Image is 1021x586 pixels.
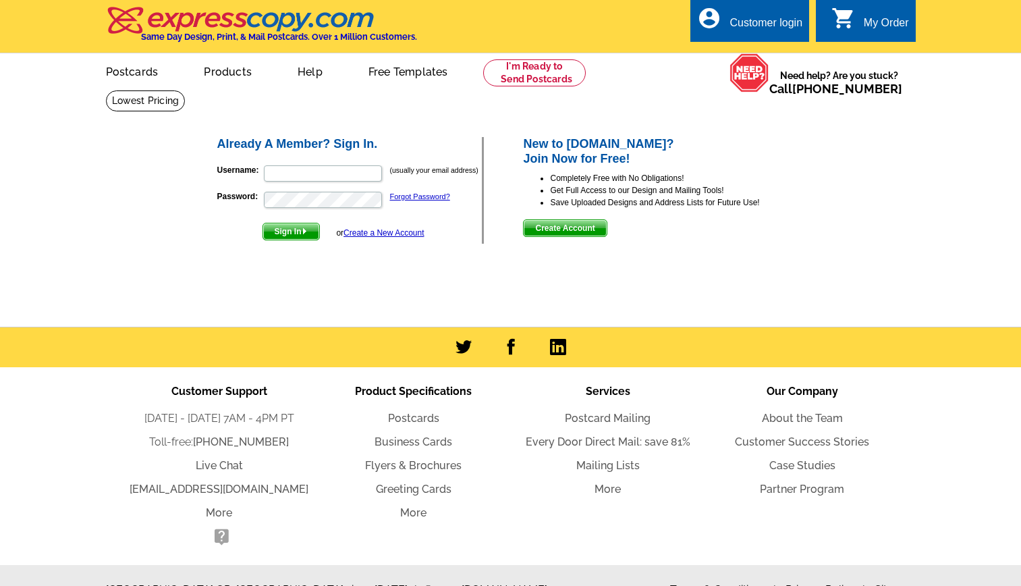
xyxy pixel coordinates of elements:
[276,55,344,86] a: Help
[697,6,721,30] i: account_circle
[376,483,451,496] a: Greeting Cards
[697,15,802,32] a: account_circle Customer login
[355,385,472,398] span: Product Specifications
[388,412,439,425] a: Postcards
[523,219,607,237] button: Create Account
[760,483,844,496] a: Partner Program
[565,412,651,425] a: Postcard Mailing
[171,385,267,398] span: Customer Support
[365,459,462,472] a: Flyers & Brochures
[336,227,424,239] div: or
[524,220,606,236] span: Create Account
[864,17,909,36] div: My Order
[122,434,316,450] li: Toll-free:
[217,190,263,203] label: Password:
[831,6,856,30] i: shopping_cart
[217,164,263,176] label: Username:
[130,483,308,496] a: [EMAIL_ADDRESS][DOMAIN_NAME]
[526,435,690,448] a: Every Door Direct Mail: save 81%
[343,228,424,238] a: Create a New Account
[263,223,319,240] span: Sign In
[106,16,417,42] a: Same Day Design, Print, & Mail Postcards. Over 1 Million Customers.
[729,53,769,92] img: help
[550,196,806,209] li: Save Uploaded Designs and Address Lists for Future Use!
[767,385,838,398] span: Our Company
[735,435,869,448] a: Customer Success Stories
[400,506,426,519] a: More
[347,55,470,86] a: Free Templates
[550,184,806,196] li: Get Full Access to our Design and Mailing Tools!
[729,17,802,36] div: Customer login
[595,483,621,496] a: More
[390,166,478,174] small: (usually your email address)
[576,459,640,472] a: Mailing Lists
[193,435,289,448] a: [PHONE_NUMBER]
[206,506,232,519] a: More
[390,192,450,201] a: Forgot Password?
[831,15,909,32] a: shopping_cart My Order
[122,410,316,427] li: [DATE] - [DATE] 7AM - 4PM PT
[302,228,308,234] img: button-next-arrow-white.png
[769,459,835,472] a: Case Studies
[263,223,320,240] button: Sign In
[769,82,902,96] span: Call
[196,459,243,472] a: Live Chat
[769,69,909,96] span: Need help? Are you stuck?
[217,137,482,152] h2: Already A Member? Sign In.
[586,385,630,398] span: Services
[141,32,417,42] h4: Same Day Design, Print, & Mail Postcards. Over 1 Million Customers.
[762,412,843,425] a: About the Team
[84,55,180,86] a: Postcards
[792,82,902,96] a: [PHONE_NUMBER]
[523,137,806,166] h2: New to [DOMAIN_NAME]? Join Now for Free!
[375,435,452,448] a: Business Cards
[550,172,806,184] li: Completely Free with No Obligations!
[182,55,273,86] a: Products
